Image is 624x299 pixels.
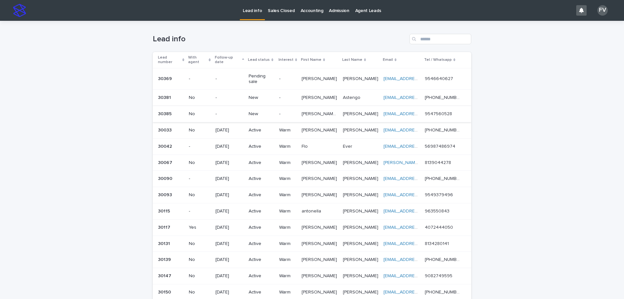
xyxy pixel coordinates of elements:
p: 30033 [158,126,173,133]
p: - [279,95,296,101]
a: [PERSON_NAME][EMAIL_ADDRESS][PERSON_NAME][DOMAIN_NAME] [383,160,528,165]
p: 56987486974 [425,143,457,149]
p: [PHONE_NUMBER] [425,256,462,263]
div: FV [597,5,608,16]
p: [DATE] [215,225,243,230]
p: [PERSON_NAME] [343,288,380,295]
p: [PERSON_NAME] [302,159,338,166]
p: New [249,111,274,117]
p: [DATE] [215,160,243,166]
p: 30150 [158,288,172,295]
p: [PERSON_NAME] [343,175,380,182]
p: Active [249,290,274,295]
p: [DATE] [215,176,243,182]
p: Warm [279,290,296,295]
tr: 3004230042 -[DATE]ActiveWarmFloFlo EverEver [EMAIL_ADDRESS][DOMAIN_NAME] 5698748697456987486974 [153,138,471,155]
h1: Lead info [153,34,407,44]
p: With agent [188,54,207,66]
p: [PERSON_NAME] [302,272,338,279]
p: [PERSON_NAME] [302,94,338,101]
p: [PERSON_NAME] [343,256,380,263]
p: No [189,257,210,263]
p: [DATE] [215,144,243,149]
p: Warm [279,273,296,279]
p: 30369 [158,75,173,82]
p: - [215,95,243,101]
p: [PERSON_NAME] [343,207,380,214]
p: [PERSON_NAME] [343,191,380,198]
p: First Name [301,56,321,63]
p: Follow-up date [215,54,240,66]
p: [DATE] [215,241,243,247]
tr: 3003330033 No[DATE]ActiveWarm[PERSON_NAME][PERSON_NAME] [PERSON_NAME][PERSON_NAME] [EMAIL_ADDRESS... [153,122,471,138]
a: [EMAIL_ADDRESS][DOMAIN_NAME] [383,290,457,294]
p: 9082749595 [425,272,454,279]
p: - [279,111,296,117]
p: [PERSON_NAME] [302,240,338,247]
p: [DATE] [215,192,243,198]
img: stacker-logo-s-only.png [13,4,26,17]
p: Lead status [248,56,270,63]
p: [PHONE_NUMBER] [425,175,462,182]
p: Flo [302,143,309,149]
p: 963550843 [425,207,451,214]
p: 4072444050 [425,224,454,230]
tr: 3014730147 No[DATE]ActiveWarm[PERSON_NAME][PERSON_NAME] [PERSON_NAME][PERSON_NAME] [EMAIL_ADDRESS... [153,268,471,284]
a: [EMAIL_ADDRESS][DOMAIN_NAME] [383,76,457,81]
p: Warm [279,225,296,230]
a: [EMAIL_ADDRESS][DOMAIN_NAME] [383,241,457,246]
tr: 3038130381 No-New-[PERSON_NAME][PERSON_NAME] AstengoAstengo [EMAIL_ADDRESS][DOMAIN_NAME] [PHONE_N... [153,90,471,106]
p: [DATE] [215,273,243,279]
p: [PERSON_NAME] [343,159,380,166]
p: [PERSON_NAME] [302,191,338,198]
tr: 3006730067 No[DATE]ActiveWarm[PERSON_NAME][PERSON_NAME] [PERSON_NAME][PERSON_NAME] [PERSON_NAME][... [153,155,471,171]
a: [EMAIL_ADDRESS][DOMAIN_NAME] [383,209,457,213]
p: No [189,128,210,133]
a: [EMAIL_ADDRESS][DOMAIN_NAME] [383,176,457,181]
p: No [189,95,210,101]
p: 30381 [158,94,172,101]
p: [PHONE_NUMBER] [425,288,462,295]
p: New [249,95,274,101]
p: antonella [302,207,322,214]
a: [EMAIL_ADDRESS][DOMAIN_NAME] [383,257,457,262]
p: Warm [279,144,296,149]
p: Warm [279,160,296,166]
p: [DATE] [215,290,243,295]
p: Interest [279,56,293,63]
p: [PHONE_NUMBER] [425,126,462,133]
a: [EMAIL_ADDRESS][DOMAIN_NAME] [383,274,457,278]
p: Active [249,241,274,247]
p: [PERSON_NAME] [302,126,338,133]
p: Active [249,128,274,133]
p: Ever [343,143,354,149]
p: Warm [279,257,296,263]
a: [EMAIL_ADDRESS][DOMAIN_NAME] [383,112,457,116]
p: [DATE] [215,209,243,214]
p: Email [383,56,393,63]
p: 8139044278 [425,159,452,166]
input: Search [409,34,471,44]
a: [EMAIL_ADDRESS][DOMAIN_NAME] [383,225,457,230]
tr: 3036930369 --Pending sale-[PERSON_NAME][PERSON_NAME] [PERSON_NAME][PERSON_NAME] [EMAIL_ADDRESS][D... [153,68,471,90]
p: - [189,144,210,149]
p: [PERSON_NAME] [343,224,380,230]
p: 9549379496 [425,191,454,198]
tr: 3009030090 -[DATE]ActiveWarm[PERSON_NAME][PERSON_NAME] [PERSON_NAME][PERSON_NAME] [EMAIL_ADDRESS]... [153,171,471,187]
p: 30117 [158,224,172,230]
p: 30067 [158,159,174,166]
p: 8134280141 [425,240,450,247]
p: [PERSON_NAME] [343,272,380,279]
p: Pending sale [249,74,274,85]
a: [EMAIL_ADDRESS][DOMAIN_NAME] [383,144,457,149]
p: Active [249,144,274,149]
p: No [189,241,210,247]
p: 9546640627 [425,75,454,82]
a: [EMAIL_ADDRESS][DOMAIN_NAME] [383,95,457,100]
p: [PERSON_NAME] [343,75,380,82]
p: 30131 [158,240,171,247]
p: [PERSON_NAME] [343,126,380,133]
p: Warm [279,192,296,198]
p: 9547560528 [425,110,453,117]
